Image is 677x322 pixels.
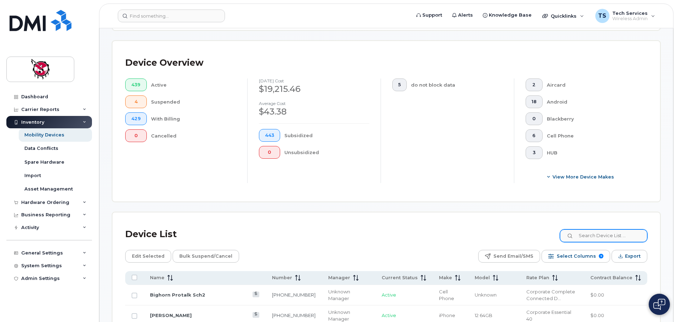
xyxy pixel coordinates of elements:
span: 2 [532,82,537,88]
span: Rate Plan [526,275,549,281]
div: do not block data [411,78,503,91]
span: 0 [131,133,141,139]
button: 429 [125,112,147,125]
button: 18 [526,95,543,108]
span: Unknown [475,292,497,298]
h4: [DATE] cost [259,78,369,83]
div: $19,215.46 [259,83,369,95]
div: Quicklinks [537,9,589,23]
span: Wireless Admin [612,16,648,22]
div: With Billing [151,112,236,125]
button: Edit Selected [125,250,171,263]
div: Active [151,78,236,91]
div: Blackberry [547,112,636,125]
button: 2 [526,78,543,91]
span: Corporate Essential 40 [526,309,571,322]
div: Cancelled [151,129,236,142]
span: Knowledge Base [489,12,532,19]
span: 0 [532,116,537,122]
span: 0 [265,150,274,155]
a: [PERSON_NAME] [150,312,192,318]
span: Corporate Complete Connected Device [526,289,575,301]
button: View More Device Makes [526,170,636,183]
button: 0 [125,129,147,142]
button: Select Columns 9 [542,250,610,263]
a: View Last Bill [253,312,259,317]
div: Device Overview [125,54,203,72]
span: Make [439,275,452,281]
span: Name [150,275,164,281]
span: 439 [131,82,141,88]
span: Select Columns [557,251,596,262]
button: Bulk Suspend/Cancel [173,250,239,263]
div: Subsidized [284,129,370,142]
input: Search Device List ... [560,229,647,242]
div: Cell Phone [547,129,636,142]
button: 3 [526,146,543,159]
span: Quicklinks [551,13,577,19]
span: Edit Selected [132,251,164,262]
div: Aircard [547,78,636,91]
span: 12 64GB [475,312,492,318]
span: Support [422,12,442,19]
button: 6 [526,129,543,142]
button: 0 [259,146,280,159]
span: Active [382,292,396,298]
span: Cell Phone [439,289,454,301]
span: TS [598,12,606,20]
a: Knowledge Base [478,8,537,22]
div: Unsubsidized [284,146,370,159]
div: Tech Services [590,9,660,23]
span: 18 [532,99,537,105]
button: Send Email/SMS [478,250,540,263]
button: Export [612,250,647,263]
span: Contract Balance [590,275,632,281]
div: Android [547,95,636,108]
span: 3 [532,150,537,156]
button: 439 [125,78,147,91]
span: 6 [532,133,537,139]
a: View Last Bill [253,292,259,297]
button: 5 [392,78,407,91]
a: Alerts [447,8,478,22]
span: Alerts [458,12,473,19]
span: Model [475,275,490,281]
span: Tech Services [612,10,648,16]
button: 0 [526,112,543,125]
span: 9 [599,254,603,258]
span: 4 [131,99,141,105]
span: Number [272,275,292,281]
span: Current Status [382,275,418,281]
div: HUB [547,146,636,159]
div: $43.38 [259,106,369,118]
img: Open chat [653,299,665,310]
h4: Average cost [259,101,369,106]
span: $0.00 [590,292,604,298]
span: 429 [131,116,141,122]
span: View More Device Makes [552,174,614,180]
span: 443 [265,133,274,138]
button: 4 [125,95,147,108]
span: Send Email/SMS [493,251,533,262]
div: Unknown Manager [328,309,369,322]
span: $0.00 [590,312,604,318]
button: 443 [259,129,280,142]
a: Support [411,8,447,22]
span: 5 [398,82,401,88]
span: Active [382,312,396,318]
span: Export [625,251,641,262]
div: Device List [125,225,177,244]
input: Find something... [118,10,225,22]
div: Suspended [151,95,236,108]
span: iPhone [439,312,455,318]
a: [PHONE_NUMBER] [272,312,316,318]
span: Bulk Suspend/Cancel [179,251,232,262]
a: [PHONE_NUMBER] [272,292,316,298]
a: Bighorn Protalk Sch2 [150,292,205,298]
div: Unknown Manager [328,288,369,301]
span: Manager [328,275,350,281]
